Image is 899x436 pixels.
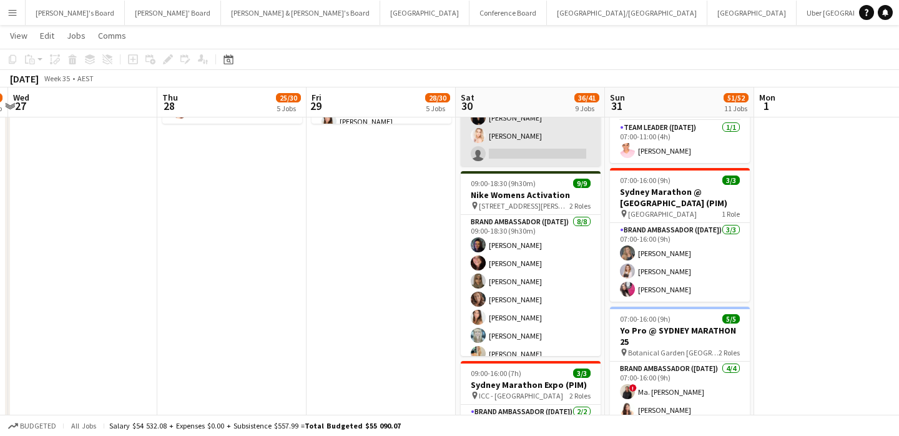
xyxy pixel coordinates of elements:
div: 5 Jobs [426,104,449,113]
span: Mon [759,92,775,103]
span: 2 Roles [569,201,591,211]
span: Total Budgeted $55 090.07 [305,421,401,430]
span: ICC - [GEOGRAPHIC_DATA] [479,391,563,400]
span: 27 [11,99,29,113]
span: 09:00-18:30 (9h30m) [471,179,536,188]
span: Sat [461,92,474,103]
h3: Yo Pro @ SYDNEY MARATHON 25 [610,325,750,347]
span: 3/3 [573,369,591,378]
span: 1 [757,99,775,113]
span: 2 Roles [719,348,740,357]
h3: Sydney Marathon Expo (PIM) [461,379,601,390]
span: Edit [40,30,54,41]
button: [PERSON_NAME]' Board [125,1,221,25]
span: 28/30 [425,93,450,102]
div: AEST [77,74,94,83]
span: Thu [162,92,178,103]
div: 11 Jobs [724,104,748,113]
span: 30 [459,99,474,113]
button: [GEOGRAPHIC_DATA] [380,1,469,25]
span: 1 Role [722,209,740,219]
span: 9/9 [573,179,591,188]
a: Comms [93,27,131,44]
app-card-role: Brand Ambassador ([DATE])23A3/408:45-16:15 (7h30m)[PERSON_NAME][PERSON_NAME][PERSON_NAME] [461,69,601,166]
span: 51/52 [724,93,749,102]
div: [DATE] [10,72,39,85]
span: 31 [608,99,625,113]
span: ! [629,384,637,392]
app-job-card: 07:00-16:00 (9h)3/3Sydney Marathon @ [GEOGRAPHIC_DATA] (PIM) [GEOGRAPHIC_DATA]1 RoleBrand Ambassa... [610,168,750,302]
span: 09:00-16:00 (7h) [471,369,521,378]
app-card-role: Team Leader ([DATE])1/107:00-11:00 (4h)[PERSON_NAME] [610,121,750,163]
span: Wed [13,92,29,103]
span: Comms [98,30,126,41]
a: Jobs [62,27,91,44]
span: 28 [160,99,178,113]
span: Week 35 [41,74,72,83]
app-card-role: Brand Ambassador ([DATE])8/809:00-18:30 (9h30m)[PERSON_NAME][PERSON_NAME][PERSON_NAME][PERSON_NAM... [461,215,601,384]
span: 07:00-16:00 (9h) [620,176,671,185]
div: Salary $54 532.08 + Expenses $0.00 + Subsistence $557.99 = [109,421,401,430]
span: All jobs [69,421,99,430]
button: [PERSON_NAME]'s Board [26,1,125,25]
span: [GEOGRAPHIC_DATA] [628,209,697,219]
span: Budgeted [20,422,56,430]
app-job-card: 09:00-18:30 (9h30m)9/9Nike Womens Activation [STREET_ADDRESS][PERSON_NAME]2 RolesBrand Ambassador... [461,171,601,356]
span: Fri [312,92,322,103]
span: 29 [310,99,322,113]
h3: Sydney Marathon @ [GEOGRAPHIC_DATA] (PIM) [610,186,750,209]
span: 5/5 [722,314,740,324]
div: 9 Jobs [575,104,599,113]
button: Conference Board [469,1,547,25]
button: [GEOGRAPHIC_DATA]/[GEOGRAPHIC_DATA] [547,1,707,25]
h3: Nike Womens Activation [461,189,601,201]
span: 2 Roles [569,391,591,400]
button: [PERSON_NAME] & [PERSON_NAME]'s Board [221,1,380,25]
button: [GEOGRAPHIC_DATA] [707,1,797,25]
div: 5 Jobs [277,104,300,113]
span: Jobs [67,30,86,41]
span: 36/41 [574,93,599,102]
a: View [5,27,32,44]
span: View [10,30,27,41]
button: Budgeted [6,419,58,433]
app-card-role: Brand Ambassador ([DATE])3/307:00-16:00 (9h)[PERSON_NAME][PERSON_NAME][PERSON_NAME] [610,223,750,302]
span: Sun [610,92,625,103]
span: 25/30 [276,93,301,102]
span: 3/3 [722,176,740,185]
span: [STREET_ADDRESS][PERSON_NAME] [479,201,569,211]
a: Edit [35,27,59,44]
span: Botanical Garden [GEOGRAPHIC_DATA] [628,348,719,357]
span: 07:00-16:00 (9h) [620,314,671,324]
